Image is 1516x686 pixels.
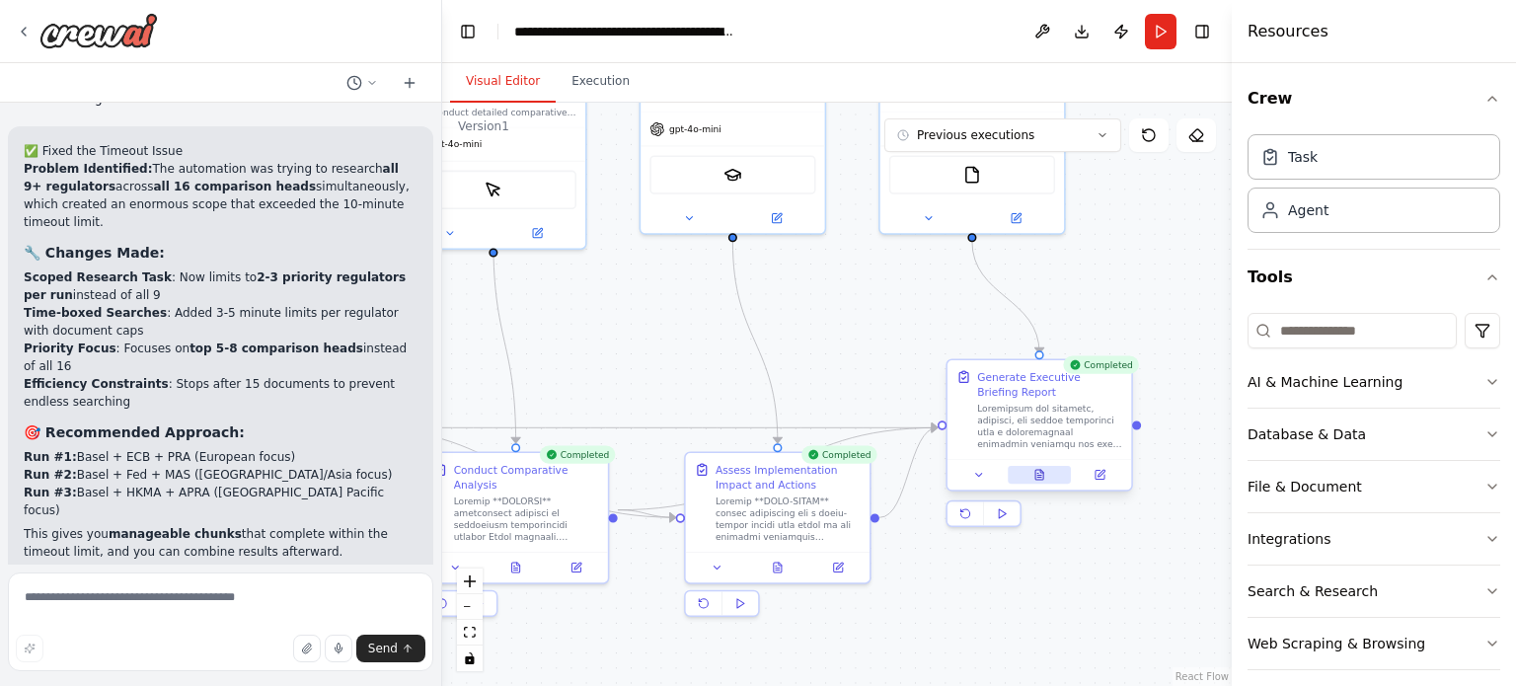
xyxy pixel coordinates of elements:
[24,424,245,440] strong: 🎯 Recommended Approach:
[24,486,77,499] strong: Run #3:
[24,270,172,284] strong: Scoped Research Task
[977,403,1122,451] div: Loremipsum dol sitametc, adipisci, eli seddoe temporinci utla e doloremagnaal enimadmin veniamqu ...
[670,91,815,103] div: Assess operational and strategic impacts of regulatory differences on {bank_context} and develop ...
[24,245,165,261] strong: 🔧 Changes Made:
[556,61,645,103] button: Execution
[884,118,1121,152] button: Previous executions
[39,13,158,48] img: Logo
[1248,529,1330,549] div: Integrations
[189,342,363,355] strong: top 5-8 comparison heads
[154,180,317,193] strong: all 16 comparison heads
[24,525,417,561] p: This gives you that complete within the timeout limit, and you can combine results afterward.
[540,446,616,464] div: Completed
[1175,671,1229,682] a: React Flow attribution
[1248,372,1402,392] div: AI & Machine Learning
[431,73,576,103] div: Comparative Analysis Expert
[457,569,483,671] div: React Flow controls
[24,304,417,340] li: : Added 3-5 minute limits per regulator with document caps
[24,450,77,464] strong: Run #1:
[716,462,861,492] div: Assess Implementation Impact and Actions
[514,22,736,41] nav: breadcrumb
[716,495,861,544] div: Loremip **DOLO-SITAM** consec adipiscing eli s doeiu-tempor incidi utla etdol ma ali enimadmi ven...
[618,420,938,518] g: Edge from 574529a9-e6dd-4467-beac-054645207d83 to 19bfd591-df8c-4156-bf2f-785eb1d22ce1
[457,569,483,594] button: zoom in
[1288,147,1318,167] div: Task
[669,123,721,135] span: gpt-4o-mini
[963,166,981,184] img: FileReadTool
[1074,466,1125,484] button: Open in side panel
[24,160,417,231] p: The automation was trying to research across simultaneously, which created an enormous scope that...
[457,620,483,646] button: fit view
[1008,466,1071,484] button: View output
[1248,461,1500,512] button: File & Document
[16,635,43,662] button: Improve this prompt
[24,468,77,482] strong: Run #2:
[1248,356,1500,408] button: AI & Machine Learning
[1248,126,1500,249] div: Crew
[454,462,599,492] div: Conduct Comparative Analysis
[1248,409,1500,460] button: Database & Data
[725,241,786,443] g: Edge from 879598d3-83f7-4168-9751-248ff1574fa1 to a114b454-9f25-4938-abdf-0e06e38c2ee2
[24,375,417,411] li: : Stops after 15 documents to prevent endless searching
[1248,477,1362,496] div: File & Document
[723,166,741,184] img: SerplyScholarSearchTool
[431,106,576,117] div: Conduct detailed comparative analysis of regulatory requirements against Basel baseline across {c...
[24,142,417,160] h2: ✅ Fixed the Timeout Issue
[910,91,1055,103] div: Synthesize research and analysis into executive-level briefing materials for the Global Head of I...
[394,71,425,95] button: Start a new chat
[1248,20,1328,43] h4: Resources
[24,306,167,320] strong: Time-boxed Searches
[24,162,153,176] strong: Problem Identified:
[422,452,609,624] div: CompletedConduct Comparative AnalysisLoremip **DOLORSI** ametconsect adipisci el seddoeiusm tempo...
[454,495,599,544] div: Loremip **DOLORSI** ametconsect adipisci el seddoeiusm temporincidi utlabor Etdol magnaali. **ENI...
[746,559,809,576] button: View output
[485,559,548,576] button: View output
[684,452,871,624] div: CompletedAssess Implementation Impact and ActionsLoremip **DOLO-SITAM** consec adipiscing eli s d...
[494,224,579,242] button: Open in side panel
[293,635,321,662] button: Upload files
[400,62,586,249] div: Comparative Analysis ExpertConduct detailed comparative analysis of regulatory requirements again...
[1063,356,1139,374] div: Completed
[1248,250,1500,305] button: Tools
[454,18,482,45] button: Hide left sidebar
[618,502,676,525] g: Edge from 574529a9-e6dd-4467-beac-054645207d83 to a114b454-9f25-4938-abdf-0e06e38c2ee2
[1248,71,1500,126] button: Crew
[879,420,938,525] g: Edge from a114b454-9f25-4938-abdf-0e06e38c2ee2 to 19bfd591-df8c-4156-bf2f-785eb1d22ce1
[1248,581,1378,601] div: Search & Research
[917,127,1034,143] span: Previous executions
[356,420,938,435] g: Edge from 163687fb-746b-453c-a7e3-824290d7b585 to 19bfd591-df8c-4156-bf2f-785eb1d22ce1
[977,369,1122,399] div: Generate Executive Briefing Report
[24,340,417,375] li: : Focuses on instead of all 16
[325,635,352,662] button: Click to speak your automation idea
[812,559,864,576] button: Open in side panel
[1248,566,1500,617] button: Search & Research
[485,181,502,198] img: ScrapeElementFromWebsiteTool
[1248,424,1366,444] div: Database & Data
[734,209,819,227] button: Open in side panel
[339,71,386,95] button: Switch to previous chat
[1248,513,1500,565] button: Integrations
[368,641,398,656] span: Send
[878,62,1065,234] div: Synthesize research and analysis into executive-level briefing materials for the Global Head of I...
[24,342,116,355] strong: Priority Focus
[458,118,509,134] div: Version 1
[1188,18,1216,45] button: Hide right sidebar
[1248,634,1425,653] div: Web Scraping & Browsing
[24,377,169,391] strong: Efficiency Constraints
[1288,200,1328,220] div: Agent
[973,209,1058,227] button: Open in side panel
[457,594,483,620] button: zoom out
[964,241,1046,353] g: Edge from 77203d90-5041-4d43-9f8a-14aea61837eb to 19bfd591-df8c-4156-bf2f-785eb1d22ce1
[486,241,523,443] g: Edge from dcdf612d-bb35-4f36-aca0-d03faf2acd7f to 574529a9-e6dd-4467-beac-054645207d83
[24,448,417,519] p: Basel + ECB + PRA (European focus) Basel + Fed + MAS ([GEOGRAPHIC_DATA]/Asia focus) Basel + HKMA ...
[450,61,556,103] button: Visual Editor
[457,646,483,671] button: toggle interactivity
[1248,618,1500,669] button: Web Scraping & Browsing
[551,559,602,576] button: Open in side panel
[109,527,242,541] strong: manageable chunks
[429,138,482,150] span: gpt-4o-mini
[24,268,417,304] li: : Now limits to instead of all 9
[356,635,425,662] button: Send
[946,362,1132,534] div: CompletedGenerate Executive Briefing ReportLoremipsum dol sitametc, adipisci, eli seddoe temporin...
[640,62,826,234] div: Assess operational and strategic impacts of regulatory differences on {bank_context} and develop ...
